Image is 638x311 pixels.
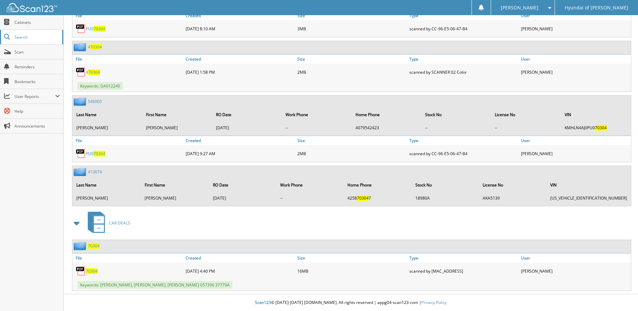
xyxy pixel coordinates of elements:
[282,122,351,133] td: --
[421,300,447,305] a: Privacy Policy
[412,178,479,192] th: Stock No
[595,125,607,131] span: 70304
[184,253,296,263] a: Created
[88,44,102,50] a: 470304
[210,193,276,204] td: [DATE]
[213,108,282,122] th: RO Date
[73,108,142,122] th: Last Name
[422,108,491,122] th: Stock No
[184,147,296,160] div: [DATE] 9:27 AM
[352,122,421,133] td: 4079542423
[547,178,630,192] th: VIN
[86,26,105,32] a: PU070304
[565,6,628,10] span: Hyundai of [PERSON_NAME]
[184,55,296,64] a: Created
[519,55,631,64] a: User
[109,220,130,226] span: CAR DEALS
[77,82,123,90] span: Keywords: GA012240
[519,11,631,20] a: User
[561,108,630,122] th: VIN
[604,279,638,311] iframe: Chat Widget
[296,65,407,79] div: 2MB
[519,22,631,35] div: [PERSON_NAME]
[84,210,130,236] a: CAR DEALS
[76,67,86,77] img: PDF.png
[93,151,105,157] span: 70304
[352,108,421,122] th: Home Phone
[408,253,519,263] a: Type
[14,108,60,114] span: Help
[519,253,631,263] a: User
[184,264,296,278] div: [DATE] 4:40 PM
[77,281,232,289] span: Keywords: [PERSON_NAME], [PERSON_NAME], [PERSON_NAME] 057396 37779A
[296,136,407,145] a: Size
[14,64,60,70] span: Reminders
[74,97,88,106] img: folder2.png
[86,268,98,274] a: 70304
[184,11,296,20] a: Created
[88,243,100,249] a: 70304
[141,193,209,204] td: [PERSON_NAME]
[143,108,212,122] th: First Name
[408,264,519,278] div: scanned by [MAC_ADDRESS]
[184,22,296,35] div: [DATE] 8:10 AM
[519,264,631,278] div: [PERSON_NAME]
[408,65,519,79] div: scanned by SCANNER 02 Color
[88,99,102,104] a: 546005
[14,49,60,55] span: Scan
[491,108,560,122] th: License No
[72,253,184,263] a: File
[76,24,86,34] img: PDF.png
[184,65,296,79] div: [DATE] 1:58 PM
[76,266,86,276] img: PDF.png
[408,136,519,145] a: Type
[519,147,631,160] div: [PERSON_NAME]
[14,123,60,129] span: Announcements
[282,108,351,122] th: Work Phone
[14,20,60,25] span: Cabinets
[213,122,282,133] td: [DATE]
[296,147,407,160] div: 2MB
[408,147,519,160] div: scanned by CC-96-E5-06-47-B4
[519,136,631,145] a: User
[72,11,184,20] a: File
[296,55,407,64] a: Size
[412,193,479,204] td: 18980A
[296,22,407,35] div: 3MB
[88,69,100,75] span: 70304
[64,295,638,311] div: © [DATE]-[DATE] [DOMAIN_NAME]. All rights reserved | appg04-scan123-com |
[14,79,60,84] span: Bookmarks
[296,264,407,278] div: 16MB
[14,34,59,40] span: Search
[408,11,519,20] a: Type
[93,26,105,32] span: 70304
[72,136,184,145] a: File
[277,178,343,192] th: Work Phone
[86,151,105,157] a: PU070304
[143,122,212,133] td: [PERSON_NAME]
[547,193,630,204] td: [US_VEHICLE_IDENTIFICATION_NUMBER]
[73,193,141,204] td: [PERSON_NAME]
[408,55,519,64] a: Type
[210,178,276,192] th: RO Date
[501,6,538,10] span: [PERSON_NAME]
[344,193,411,204] td: 4258 7
[357,195,369,201] span: 70304
[255,300,271,305] span: Scan123
[344,178,411,192] th: Home Phone
[90,44,102,50] span: 70304
[76,148,86,159] img: PDF.png
[72,55,184,64] a: File
[74,168,88,176] img: folder2.png
[296,11,407,20] a: Size
[74,43,88,51] img: folder2.png
[88,169,102,175] a: 413674
[7,3,57,12] img: scan123-logo-white.svg
[519,65,631,79] div: [PERSON_NAME]
[491,122,560,133] td: --
[479,193,546,204] td: AKA5139
[86,69,100,75] a: 470304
